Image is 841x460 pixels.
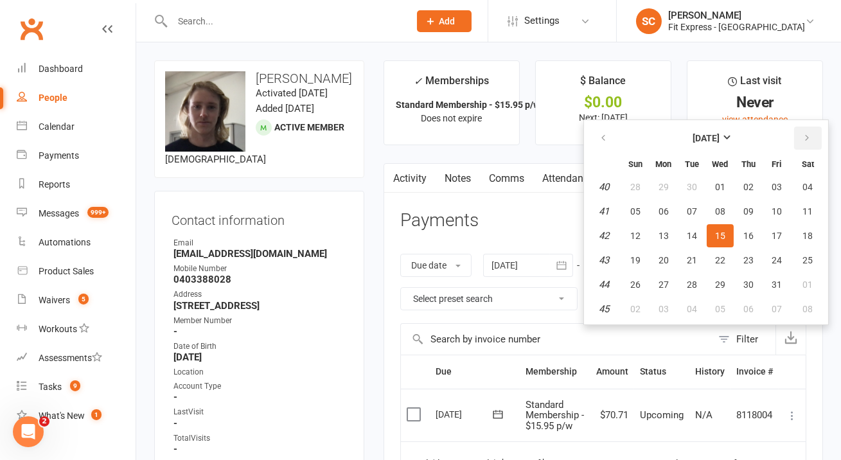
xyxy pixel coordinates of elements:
[687,255,697,265] span: 21
[78,294,89,305] span: 5
[668,10,805,21] div: [PERSON_NAME]
[414,73,490,96] div: Memberships
[622,297,649,321] button: 02
[792,200,824,223] button: 11
[173,315,347,327] div: Member Number
[417,10,472,32] button: Add
[630,304,641,314] span: 02
[707,224,734,247] button: 15
[165,71,353,85] h3: [PERSON_NAME]
[659,231,669,241] span: 13
[590,355,634,388] th: Amount
[173,300,347,312] strong: [STREET_ADDRESS]
[803,206,813,217] span: 11
[715,206,725,217] span: 08
[640,409,684,421] span: Upcoming
[17,257,136,286] a: Product Sales
[772,304,782,314] span: 07
[414,75,423,87] i: ✓
[743,231,754,241] span: 16
[628,159,642,169] small: Sunday
[17,286,136,315] a: Waivers 5
[802,159,814,169] small: Saturday
[659,279,669,290] span: 27
[581,73,626,96] div: $ Balance
[668,21,805,33] div: Fit Express - [GEOGRAPHIC_DATA]
[743,279,754,290] span: 30
[792,249,824,272] button: 25
[707,273,734,296] button: 29
[650,224,677,247] button: 13
[622,224,649,247] button: 12
[256,87,328,99] time: Activated [DATE]
[735,297,762,321] button: 06
[763,249,790,272] button: 24
[599,303,610,315] em: 45
[39,237,91,247] div: Automations
[659,182,669,192] span: 29
[803,279,813,290] span: 01
[17,170,136,199] a: Reports
[87,207,109,218] span: 999+
[91,409,102,420] span: 1
[743,255,754,265] span: 23
[763,297,790,321] button: 07
[678,200,705,223] button: 07
[689,355,730,388] th: History
[630,255,641,265] span: 19
[622,175,649,199] button: 28
[173,380,347,393] div: Account Type
[735,200,762,223] button: 09
[436,164,480,193] a: Notes
[630,231,641,241] span: 12
[730,355,779,388] th: Invoice #
[707,297,734,321] button: 05
[384,164,436,193] a: Activity
[659,206,669,217] span: 06
[590,389,634,442] td: $70.71
[39,179,70,190] div: Reports
[735,249,762,272] button: 23
[70,380,80,391] span: 9
[693,133,720,143] strong: [DATE]
[17,84,136,112] a: People
[622,200,649,223] button: 05
[165,71,245,152] img: image1758073200.png
[707,175,734,199] button: 01
[622,273,649,296] button: 26
[659,255,669,265] span: 20
[400,254,472,277] button: Due date
[803,304,813,314] span: 08
[772,231,782,241] span: 17
[713,159,729,169] small: Wednesday
[712,324,775,355] button: Filter
[168,12,400,30] input: Search...
[678,224,705,247] button: 14
[39,295,70,305] div: Waivers
[735,175,762,199] button: 02
[13,416,44,447] iframe: Intercom live chat
[715,304,725,314] span: 05
[480,164,533,193] a: Comms
[39,93,67,103] div: People
[256,103,314,114] time: Added [DATE]
[526,399,584,432] span: Standard Membership - $15.95 p/w
[17,112,136,141] a: Calendar
[707,249,734,272] button: 22
[763,224,790,247] button: 17
[736,332,758,347] div: Filter
[803,182,813,192] span: 04
[17,315,136,344] a: Workouts
[401,324,712,355] input: Search by invoice number
[173,237,347,249] div: Email
[17,402,136,430] a: What's New1
[400,211,479,231] h3: Payments
[622,249,649,272] button: 19
[173,274,347,285] strong: 0403388028
[173,341,347,353] div: Date of Birth
[173,391,347,403] strong: -
[743,182,754,192] span: 02
[772,159,782,169] small: Friday
[39,208,79,218] div: Messages
[687,304,697,314] span: 04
